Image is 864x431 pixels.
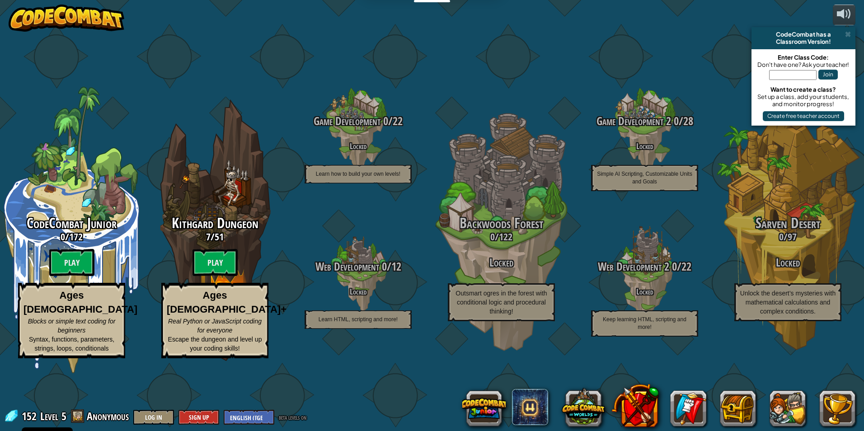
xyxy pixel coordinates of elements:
h3: Locked [430,257,573,269]
button: Sign Up [178,410,219,425]
span: 0 [379,259,387,274]
span: Backwoods Forest [460,213,544,233]
button: Log In [133,410,174,425]
span: 0 [380,113,388,129]
span: 51 [215,230,224,244]
span: 7 [206,230,211,244]
span: Learn how to build your own levels! [316,171,400,177]
strong: Ages [DEMOGRAPHIC_DATA] [23,290,137,315]
span: Anonymous [87,409,129,423]
h3: / [716,231,859,242]
h4: Locked [573,142,716,150]
span: Game Development [314,113,380,129]
span: Escape the dungeon and level up your coding skills! [168,336,262,352]
span: Web Development [315,259,379,274]
span: Game Development 2 [596,113,671,129]
h4: Locked [286,142,430,150]
span: Level [40,409,58,424]
span: 12 [391,259,401,274]
h4: Locked [286,287,430,296]
span: 0 [490,230,495,244]
h3: / [286,261,430,273]
span: 97 [788,230,797,244]
span: 22 [393,113,403,129]
span: 5 [61,409,66,423]
span: Keep learning HTML, scripting and more! [603,316,686,330]
strong: Ages [DEMOGRAPHIC_DATA]+ [167,290,286,315]
button: Adjust volume [833,5,855,26]
h3: Locked [716,257,859,269]
div: Enter Class Code: [756,54,851,61]
h3: / [573,115,716,127]
div: Want to create a class? [756,86,851,93]
span: Unlock the desert’s mysteries with mathematical calculations and complex conditions. [740,290,836,315]
div: Set up a class, add your students, and monitor progress! [756,93,851,108]
h3: / [143,231,286,242]
span: Learn HTML, scripting and more! [319,316,398,323]
span: 152 [22,409,39,423]
h3: / [286,115,430,127]
span: 28 [683,113,693,129]
img: CodeCombat - Learn how to code by playing a game [9,5,124,32]
span: Simple AI Scripting, Customizable Units and Goals [597,171,692,185]
span: Sarven Desert [756,213,821,233]
btn: Play [49,249,94,276]
span: Outsmart ogres in the forest with conditional logic and procedural thinking! [455,290,547,315]
span: 22 [681,259,691,274]
span: Real Python or JavaScript coding for everyone [168,318,262,334]
btn: Play [193,249,238,276]
span: Kithgard Dungeon [172,213,258,233]
button: Join [818,70,838,80]
h4: Locked [573,287,716,296]
span: CodeCombat Junior [27,213,117,233]
div: Classroom Version! [755,38,852,45]
div: CodeCombat has a [755,31,852,38]
span: 0 [61,230,65,244]
button: Create free teacher account [763,111,844,121]
span: 0 [779,230,784,244]
div: Complete previous world to unlock [143,87,286,373]
span: Web Development 2 [598,259,669,274]
span: 0 [669,259,677,274]
h3: / [573,261,716,273]
span: 0 [671,113,679,129]
span: 172 [69,230,83,244]
span: Blocks or simple text coding for beginners [28,318,116,334]
div: Don't have one? Ask your teacher! [756,61,851,68]
span: Syntax, functions, parameters, strings, loops, conditionals [29,336,114,352]
span: 122 [499,230,512,244]
h3: / [430,231,573,242]
span: beta levels on [279,413,306,422]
